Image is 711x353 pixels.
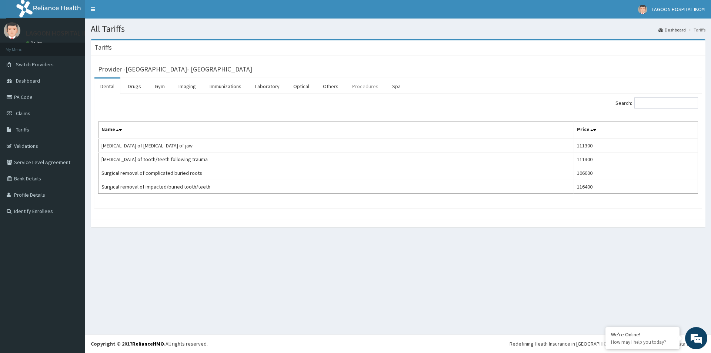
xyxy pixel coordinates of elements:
h3: Provider - [GEOGRAPHIC_DATA]- [GEOGRAPHIC_DATA] [98,66,252,73]
li: Tariffs [687,27,705,33]
a: Imaging [173,79,202,94]
span: LAGOON HOSPITAL IKOYI [652,6,705,13]
span: Dashboard [16,77,40,84]
span: Switch Providers [16,61,54,68]
a: Laboratory [249,79,286,94]
a: Spa [386,79,407,94]
div: We're Online! [611,331,674,338]
a: Optical [287,79,315,94]
p: LAGOON HOSPITAL IKOYI [26,30,97,37]
td: 116400 [574,180,698,194]
a: Procedures [346,79,384,94]
td: Surgical removal of impacted/buried tooth/teeth [99,180,574,194]
th: Name [99,122,574,139]
img: User Image [4,22,20,39]
td: 111300 [574,153,698,166]
div: Redefining Heath Insurance in [GEOGRAPHIC_DATA] using Telemedicine and Data Science! [510,340,705,347]
td: Surgical removal of complicated buried roots [99,166,574,180]
img: d_794563401_company_1708531726252_794563401 [14,37,30,56]
textarea: Type your message and hit 'Enter' [4,202,141,228]
p: How may I help you today? [611,339,674,345]
footer: All rights reserved. [85,334,711,353]
span: Claims [16,110,30,117]
td: [MEDICAL_DATA] of [MEDICAL_DATA] of jaw [99,139,574,153]
a: Dental [94,79,120,94]
a: Others [317,79,344,94]
div: Minimize live chat window [121,4,139,21]
span: Tariffs [16,126,29,133]
td: [MEDICAL_DATA] of tooth/teeth following trauma [99,153,574,166]
a: Dashboard [658,27,686,33]
input: Search: [634,97,698,109]
a: Drugs [122,79,147,94]
label: Search: [615,97,698,109]
strong: Copyright © 2017 . [91,340,166,347]
h1: All Tariffs [91,24,705,34]
h3: Tariffs [94,44,112,51]
a: Immunizations [204,79,247,94]
a: RelianceHMO [132,340,164,347]
a: Gym [149,79,171,94]
img: User Image [638,5,647,14]
td: 106000 [574,166,698,180]
td: 111300 [574,139,698,153]
th: Price [574,122,698,139]
span: We're online! [43,93,102,168]
a: Online [26,40,44,46]
div: Chat with us now [39,41,124,51]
